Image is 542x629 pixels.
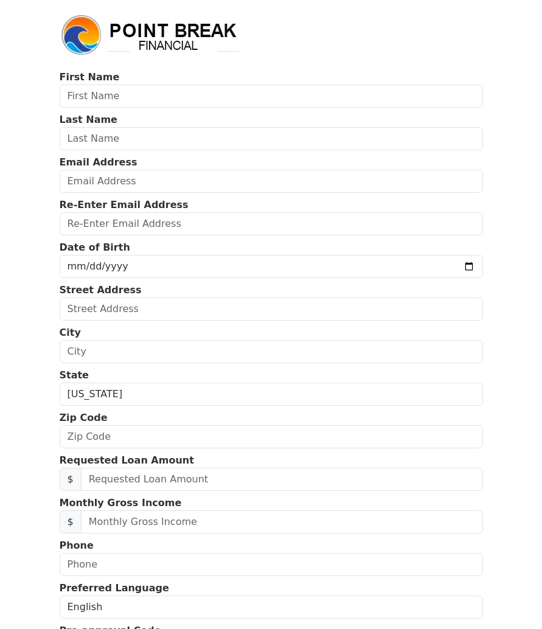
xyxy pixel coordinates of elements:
strong: First Name [60,71,120,83]
input: Re-Enter Email Address [60,212,483,235]
strong: Requested Loan Amount [60,454,194,466]
input: Last Name [60,127,483,150]
span: $ [60,468,82,491]
input: Email Address [60,170,483,193]
input: Phone [60,553,483,576]
input: Zip Code [60,425,483,448]
input: City [60,340,483,363]
img: logo.png [60,13,242,57]
strong: City [60,327,81,338]
strong: State [60,369,89,381]
input: First Name [60,85,483,108]
strong: Email Address [60,156,137,168]
strong: Re-Enter Email Address [60,199,189,210]
input: Street Address [60,297,483,321]
p: Monthly Gross Income [60,496,483,510]
strong: Phone [60,540,94,551]
input: Requested Loan Amount [81,468,483,491]
span: $ [60,510,82,533]
strong: Street Address [60,284,142,296]
strong: Date of Birth [60,242,130,253]
strong: Preferred Language [60,582,169,594]
input: Monthly Gross Income [81,510,483,533]
strong: Zip Code [60,412,108,423]
strong: Last Name [60,114,117,125]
